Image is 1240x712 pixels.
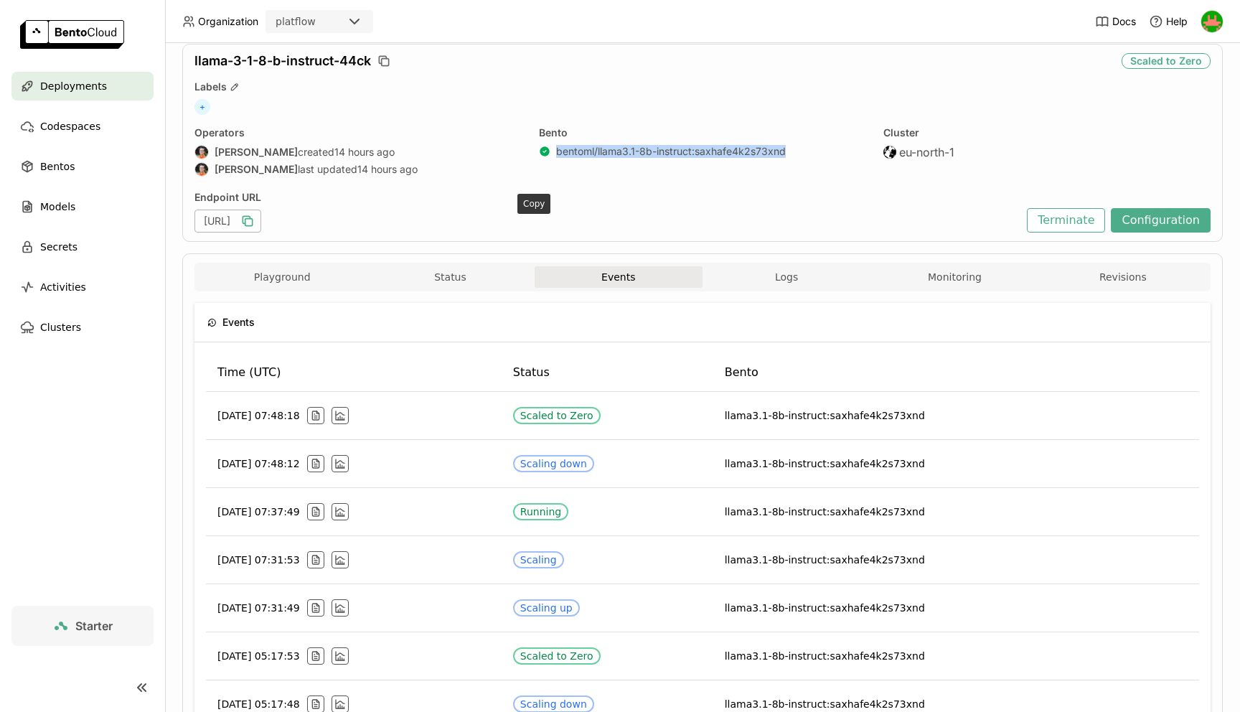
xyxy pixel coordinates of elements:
input: Selected platflow. [317,15,319,29]
div: Copy [517,194,550,214]
span: llama3.1-8b-instruct:saxhafe4k2s73xnd [725,698,925,710]
div: Scaling down [520,458,587,469]
div: [DATE] 07:48:12 [217,455,490,472]
div: [DATE] 05:17:53 [217,647,490,665]
span: llama3.1-8b-instruct:saxhafe4k2s73xnd [725,554,925,566]
button: Status [366,266,534,288]
button: Revisions [1039,266,1207,288]
span: 14 hours ago [357,163,418,176]
span: llama3.1-8b-instruct:saxhafe4k2s73xnd [725,506,925,517]
img: logo [20,20,124,49]
span: Organization [198,15,258,28]
div: last updated [194,162,522,177]
a: Activities [11,273,154,301]
span: eu-north-1 [899,145,954,159]
div: Labels [194,80,1211,93]
div: Scaled to Zero [520,410,593,421]
a: Clusters [11,313,154,342]
span: llama3.1-8b-instruct:saxhafe4k2s73xnd [725,458,925,469]
span: Docs [1112,15,1136,28]
span: 14 hours ago [334,146,395,159]
img: Sean Sheng [195,163,208,176]
div: Endpoint URL [194,191,1020,204]
div: platflow [276,14,316,29]
span: Bentos [40,158,75,175]
a: Deployments [11,72,154,100]
div: Scaled to Zero [520,650,593,662]
strong: [PERSON_NAME] [215,163,298,176]
span: Codespaces [40,118,100,135]
a: Secrets [11,233,154,261]
span: Deployments [40,78,107,95]
button: Monitoring [870,266,1038,288]
strong: [PERSON_NAME] [215,146,298,159]
span: llama3.1-8b-instruct:saxhafe4k2s73xnd [725,602,925,614]
button: Configuration [1111,208,1211,233]
span: Starter [75,619,113,633]
div: [DATE] 07:31:53 [217,551,490,568]
span: Help [1166,15,1188,28]
th: Time (UTC) [206,354,502,392]
span: Events [222,314,255,330]
a: Docs [1095,14,1136,29]
div: Scaling [520,554,557,566]
a: Bentos [11,152,154,181]
span: Models [40,198,75,215]
div: bentoml/llama3.1-8b-instruct : saxhafe4k2s73xnd [556,145,786,158]
div: Scaled to Zero [1122,53,1211,69]
span: llama-3-1-8-b-instruct-44ck [194,53,371,69]
img: Sean Sheng [195,146,208,159]
div: Bento [539,126,866,139]
div: Help [1149,14,1188,29]
div: [DATE] 07:48:18 [217,407,490,424]
span: Secrets [40,238,77,256]
button: Terminate [1027,208,1105,233]
th: Bento [713,354,1155,392]
th: Status [502,354,713,392]
span: + [194,99,210,115]
div: Running [520,506,561,517]
span: Clusters [40,319,81,336]
div: Operators [194,126,522,139]
div: [URL] [194,210,261,233]
a: Models [11,192,154,221]
a: Starter [11,606,154,646]
img: You Zhou [1201,11,1223,32]
span: Logs [775,271,798,284]
div: [DATE] 07:31:49 [217,599,490,617]
span: llama3.1-8b-instruct:saxhafe4k2s73xnd [725,410,925,421]
a: Codespaces [11,112,154,141]
div: [DATE] 07:37:49 [217,503,490,520]
div: Scaling down [520,698,587,710]
div: Cluster [883,126,1211,139]
span: Activities [40,278,86,296]
div: Scaling up [520,602,573,614]
div: created [194,145,522,159]
button: Playground [198,266,366,288]
span: llama3.1-8b-instruct:saxhafe4k2s73xnd [725,650,925,662]
button: Events [535,266,703,288]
